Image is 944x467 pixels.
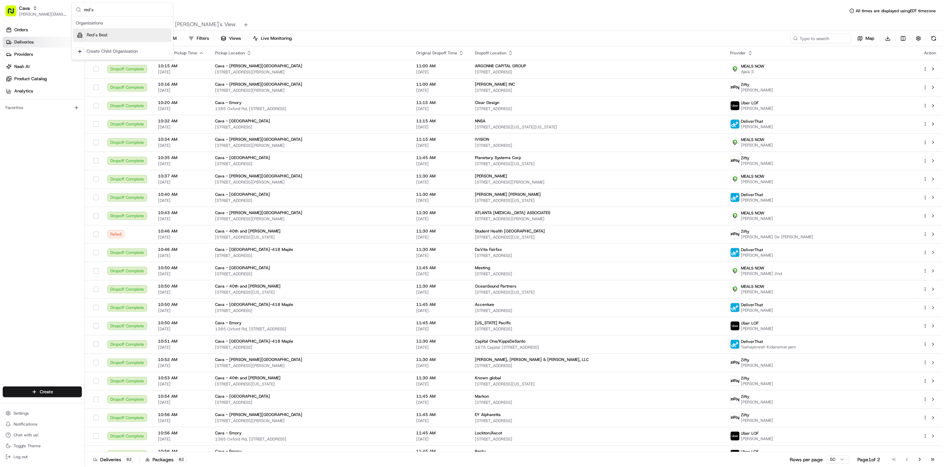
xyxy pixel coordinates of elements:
span: [STREET_ADDRESS][US_STATE] [475,290,719,295]
span: [DATE] [158,216,204,222]
a: Powered byPylon [48,169,82,174]
span: [DATE] [416,253,464,258]
span: [STREET_ADDRESS][PERSON_NAME] [215,69,405,75]
img: profile_deliverthat_partner.png [731,303,740,312]
span: 11:45 AM [416,265,464,271]
span: [PERSON_NAME][EMAIL_ADDRESS][DOMAIN_NAME] [19,12,68,17]
button: Refresh [929,34,939,43]
img: zifty-logo-trans-sq.png [731,358,740,367]
span: 11:15 AM [416,118,464,124]
span: 11:15 AM [416,137,464,142]
span: Clear Design [475,100,499,105]
span: 11:30 AM [416,173,464,179]
img: profile_deliverthat_partner.png [731,248,740,257]
div: Past conversations [7,89,43,94]
span: Providers [14,51,33,57]
span: [DATE] [158,179,204,185]
span: [PERSON_NAME] [21,124,55,129]
span: [DATE] [60,124,74,129]
button: Filters [185,34,212,43]
span: Create [40,389,53,395]
span: Capital One/KippsDeSanto [475,339,526,344]
img: 8571987876998_91fb9ceb93ad5c398215_72.jpg [14,65,26,77]
span: [DATE] [416,106,464,111]
span: 11:30 AM [416,228,464,234]
span: [DATE] [158,271,204,277]
span: [DATE] [158,106,204,111]
span: 10:16 AM [158,82,204,87]
span: [STREET_ADDRESS] [475,69,719,75]
img: zifty-logo-trans-sq.png [731,83,740,92]
span: Cava [19,5,30,12]
span: Red's Best [87,32,108,38]
img: uber-new-logo.jpeg [731,432,740,440]
span: [DATE] [416,381,464,387]
span: [DATE] [158,161,204,167]
span: [STREET_ADDRESS] [215,400,405,405]
span: [STREET_ADDRESS] [475,308,719,313]
span: Cava - [GEOGRAPHIC_DATA] [215,155,270,160]
span: [STREET_ADDRESS][US_STATE] [475,161,719,167]
span: 10:50 AM [158,320,204,326]
span: Uber LOF [741,321,759,326]
span: Accenture [475,302,494,307]
span: [STREET_ADDRESS][PERSON_NAME] [215,88,405,93]
span: [PERSON_NAME] [741,326,773,331]
span: MEALS NOW [741,64,765,69]
span: [DATE] [77,106,91,111]
span: 11:45 AM [416,302,464,307]
span: 11:30 AM [416,210,464,215]
span: 11:00 AM [416,63,464,69]
div: 💻 [57,153,63,158]
span: [DATE] [416,400,464,405]
img: 1736555255976-a54dd68f-1ca7-489b-9aae-adbdc363a1c4 [7,65,19,77]
span: MEALS NOW [741,210,765,216]
span: 10:52 AM [158,357,204,362]
span: Dropoff Location [475,50,506,56]
span: [DATE] [416,345,464,350]
span: EY Alpharetta [475,412,501,417]
img: zifty-logo-trans-sq.png [731,377,740,385]
span: DaVita Fairfax [475,247,502,252]
span: 10:51 AM [158,339,204,344]
span: MEALS NOW [741,137,765,142]
span: MEALS NOW [741,284,765,289]
span: [STREET_ADDRESS][US_STATE] [215,381,405,387]
span: [DATE] [416,161,464,167]
span: [DATE] [158,124,204,130]
span: [DATE] [158,290,204,295]
span: ARGONNE CAPITAL GROUP [475,63,526,69]
span: [DATE] [416,198,464,203]
div: Action [923,50,937,56]
span: Wisdom [PERSON_NAME] [21,106,72,111]
span: [STREET_ADDRESS] [475,143,719,148]
span: [PERSON_NAME] INC [475,82,515,87]
span: Live Monitoring [261,35,292,41]
span: [STREET_ADDRESS] [475,363,719,368]
span: [PERSON_NAME] [741,308,773,313]
span: NNSA [475,118,485,124]
span: [STREET_ADDRESS][US_STATE] [475,198,719,203]
span: API Documentation [64,152,109,159]
a: Orders [3,24,85,35]
span: [STREET_ADDRESS][PERSON_NAME] [215,216,405,222]
img: uber-new-logo.jpeg [731,322,740,330]
span: [STREET_ADDRESS][PERSON_NAME] [215,418,405,423]
span: [PERSON_NAME] [741,197,773,203]
span: Cava - [GEOGRAPHIC_DATA] [215,192,270,197]
span: [DATE] [158,143,204,148]
span: 11:30 AM [416,339,464,344]
span: [STREET_ADDRESS][PERSON_NAME] [215,179,405,185]
span: 11:30 AM [416,283,464,289]
span: [DATE] [416,290,464,295]
button: Cava[PERSON_NAME][EMAIL_ADDRESS][DOMAIN_NAME] [3,3,70,19]
button: Toggle Theme [3,441,82,451]
span: [STREET_ADDRESS] [475,88,719,93]
img: melas_now_logo.png [731,266,740,275]
span: [PERSON_NAME] [741,381,773,386]
span: [DATE] [158,326,204,332]
span: [STREET_ADDRESS] [215,271,405,277]
span: 11:30 AM [416,192,464,197]
span: [DATE] [416,326,464,332]
span: [DATE] [416,88,464,93]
